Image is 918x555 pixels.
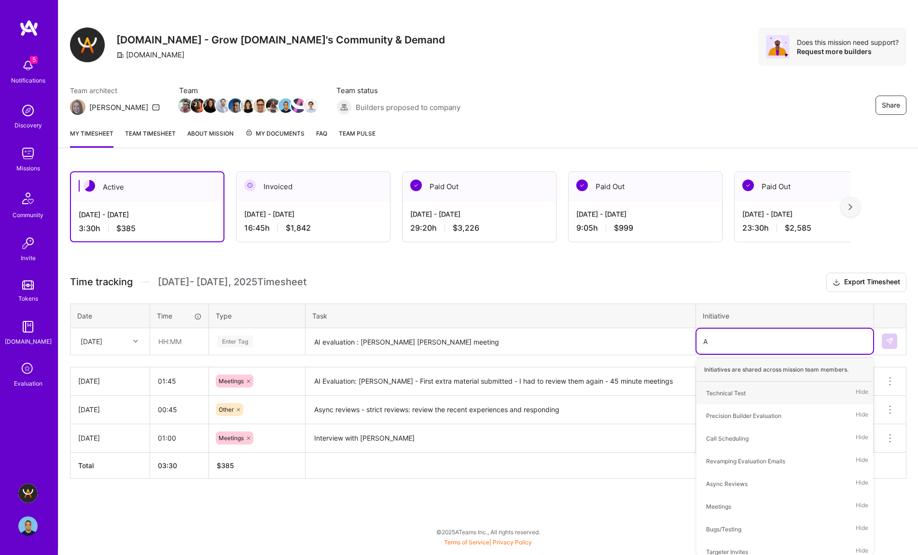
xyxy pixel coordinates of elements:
[18,144,38,163] img: teamwork
[267,97,279,114] a: Team Member Avatar
[305,97,317,114] a: Team Member Avatar
[706,411,781,421] div: Precision Builder Evaluation
[410,223,548,233] div: 29:20 h
[244,209,382,219] div: [DATE] - [DATE]
[278,98,293,113] img: Team Member Avatar
[576,223,714,233] div: 9:05 h
[18,56,38,75] img: bell
[179,85,317,96] span: Team
[316,128,327,148] a: FAQ
[245,128,305,139] span: My Documents
[886,337,893,345] img: Submit
[151,329,208,354] input: HH:MM
[856,409,868,422] span: Hide
[228,98,243,113] img: Team Member Avatar
[150,368,209,394] input: HH:MM
[444,539,489,546] a: Terms of Service
[244,223,382,233] div: 16:45 h
[79,209,216,220] div: [DATE] - [DATE]
[179,97,192,114] a: Team Member Avatar
[116,51,124,59] i: icon CompanyGray
[192,97,204,114] a: Team Member Avatar
[217,97,229,114] a: Team Member Avatar
[856,455,868,468] span: Hide
[410,209,548,219] div: [DATE] - [DATE]
[158,276,306,288] span: [DATE] - [DATE] , 2025 Timesheet
[304,98,318,113] img: Team Member Avatar
[70,85,160,96] span: Team architect
[14,378,42,388] div: Evaluation
[116,34,445,46] h3: [DOMAIN_NAME] - Grow [DOMAIN_NAME]'s Community & Demand
[856,477,868,490] span: Hide
[291,98,306,113] img: Team Member Avatar
[217,334,253,349] div: Enter Tag
[403,172,556,201] div: Paid Out
[22,280,34,290] img: tokens
[569,172,722,201] div: Paid Out
[336,99,352,115] img: Builders proposed to company
[785,223,811,233] span: $2,585
[306,368,695,395] textarea: AI Evaluation: [PERSON_NAME] - First extra material submitted - I had to review them again - 45 m...
[493,539,532,546] a: Privacy Policy
[241,98,255,113] img: Team Member Avatar
[83,180,95,192] img: Active
[5,336,52,347] div: [DOMAIN_NAME]
[735,172,888,201] div: Paid Out
[21,253,36,263] div: Invite
[833,277,840,288] i: icon Download
[706,388,746,398] div: Technical Test
[11,75,45,85] div: Notifications
[209,304,306,328] th: Type
[336,85,460,96] span: Team status
[453,223,479,233] span: $3,226
[706,433,749,444] div: Call Scheduling
[157,311,202,321] div: Time
[70,28,105,62] img: Company Logo
[706,501,731,512] div: Meetings
[70,99,85,115] img: Team Architect
[292,97,305,114] a: Team Member Avatar
[856,387,868,400] span: Hide
[242,97,254,114] a: Team Member Avatar
[219,406,234,413] span: Other
[19,19,39,37] img: logo
[245,128,305,148] a: My Documents
[18,234,38,253] img: Invite
[856,432,868,445] span: Hide
[306,304,696,328] th: Task
[706,456,785,466] div: Revamping Evaluation Emails
[81,336,102,347] div: [DATE]
[89,102,148,112] div: [PERSON_NAME]
[18,516,38,536] img: User Avatar
[16,484,40,503] a: A.Team - Grow A.Team's Community & Demand
[79,223,216,234] div: 3:30 h
[70,452,150,478] th: Total
[70,276,133,288] span: Time tracking
[30,56,38,64] span: 5
[306,397,695,423] textarea: Async reviews - strict reviews: review the recent experiences and responding
[797,47,899,56] div: Request more builders
[279,97,292,114] a: Team Member Avatar
[16,187,40,210] img: Community
[70,128,113,148] a: My timesheet
[178,98,193,113] img: Team Member Avatar
[576,180,588,191] img: Paid Out
[696,358,873,382] div: Initiatives are shared across mission team members.
[706,524,741,534] div: Bugs/Testing
[70,304,150,328] th: Date
[797,38,899,47] div: Does this mission need support?
[71,172,223,202] div: Active
[18,101,38,120] img: discovery
[244,180,256,191] img: Invoiced
[236,172,390,201] div: Invoiced
[356,102,460,112] span: Builders proposed to company
[58,520,918,544] div: © 2025 ATeams Inc., All rights reserved.
[253,98,268,113] img: Team Member Avatar
[78,404,142,415] div: [DATE]
[703,311,867,321] div: Initiative
[18,317,38,336] img: guide book
[266,98,280,113] img: Team Member Avatar
[116,223,136,234] span: $385
[18,293,38,304] div: Tokens
[306,329,695,355] textarea: AI evaluation : [PERSON_NAME] [PERSON_NAME] meeting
